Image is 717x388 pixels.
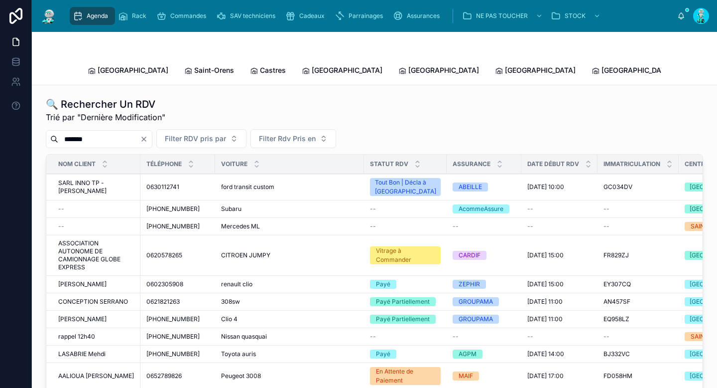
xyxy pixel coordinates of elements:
[146,315,209,323] a: [PHONE_NUMBER]
[603,205,609,213] span: --
[46,111,165,123] span: Trié par "Dernière Modification"
[603,205,673,213] a: --
[459,251,480,260] div: CARDIF
[459,280,480,289] div: ZEPHIR
[603,333,673,341] a: --
[527,205,533,213] span: --
[312,65,382,75] span: [GEOGRAPHIC_DATA]
[376,350,390,359] div: Payé
[370,222,441,230] a: --
[58,298,128,306] span: CONCEPTION SERRANO
[146,205,200,213] span: [PHONE_NUMBER]
[87,12,108,20] span: Agenda
[505,65,576,75] span: [GEOGRAPHIC_DATA]
[370,333,376,341] span: --
[221,160,247,168] span: Voiture
[260,65,286,75] span: Castres
[98,65,168,75] span: [GEOGRAPHIC_DATA]
[370,367,441,385] a: En Attente de Paiement
[459,297,493,306] div: GROUPAMA
[146,333,200,341] span: [PHONE_NUMBER]
[250,61,286,81] a: Castres
[407,12,440,20] span: Assurances
[453,372,515,381] a: MAIF
[146,251,182,259] span: 0620578265
[370,205,376,213] span: --
[453,222,459,230] span: --
[146,298,209,306] a: 0621821263
[221,350,358,358] a: Toyota auris
[58,350,106,358] span: LASABRIE Mehdi
[459,350,477,359] div: AGPM
[459,315,493,324] div: GROUPAMA
[230,12,275,20] span: SAV techniciens
[58,222,64,230] span: --
[376,246,435,264] div: Vitrage à Commander
[376,297,430,306] div: Payé Partiellement
[221,222,358,230] a: Mercedes ML
[370,280,441,289] a: Payé
[527,251,564,259] span: [DATE] 15:00
[495,61,576,81] a: [GEOGRAPHIC_DATA]
[527,183,592,191] a: [DATE] 10:00
[603,315,629,323] span: EQ958LZ
[221,298,358,306] a: 308sw
[58,333,95,341] span: rappel 12h40
[370,160,408,168] span: Statut RDV
[58,239,134,271] a: ASSOCIATION AUTONOME DE CAMIONNAGE GLOBE EXPRESS
[221,333,358,341] a: Nissan quasquai
[146,160,182,168] span: Téléphone
[221,183,274,191] span: ford transit custom
[221,280,252,288] span: renault clio
[603,372,673,380] a: FD058HM
[453,280,515,289] a: ZEPHIR
[58,372,134,380] a: AALIOUA [PERSON_NAME]
[221,372,358,380] a: Peugeot 3008
[603,222,609,230] span: --
[115,7,153,25] a: Rack
[398,61,479,81] a: [GEOGRAPHIC_DATA]
[221,298,240,306] span: 308sw
[349,12,383,20] span: Parrainages
[146,280,183,288] span: 0602305908
[453,297,515,306] a: GROUPAMA
[58,315,134,323] a: [PERSON_NAME]
[370,333,441,341] a: --
[140,135,152,143] button: Clear
[58,160,96,168] span: Nom Client
[370,246,441,264] a: Vitrage à Commander
[370,222,376,230] span: --
[603,280,631,288] span: EY307CQ
[221,222,260,230] span: Mercedes ML
[370,205,441,213] a: --
[194,65,234,75] span: Saint-Orens
[146,350,209,358] a: [PHONE_NUMBER]
[603,183,673,191] a: GC034DV
[370,350,441,359] a: Payé
[221,251,358,259] a: CITROEN JUMPY
[603,350,673,358] a: BJ332VC
[459,372,473,381] div: MAIF
[58,280,107,288] span: [PERSON_NAME]
[221,183,358,191] a: ford transit custom
[603,350,630,358] span: BJ332VC
[146,222,209,230] a: [PHONE_NUMBER]
[146,205,209,213] a: [PHONE_NUMBER]
[58,222,134,230] a: --
[165,134,226,144] span: Filter RDV pris par
[453,222,515,230] a: --
[603,222,673,230] a: --
[221,280,358,288] a: renault clio
[603,315,673,323] a: EQ958LZ
[146,183,209,191] a: 0630112741
[282,7,332,25] a: Cadeaux
[146,251,209,259] a: 0620578265
[527,160,579,168] span: Date Début RDV
[58,179,134,195] a: SARL INNO TP - [PERSON_NAME]
[459,7,548,25] a: NE PAS TOUCHER
[527,222,533,230] span: --
[603,298,673,306] a: AN457SF
[453,183,515,192] a: ABEILLE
